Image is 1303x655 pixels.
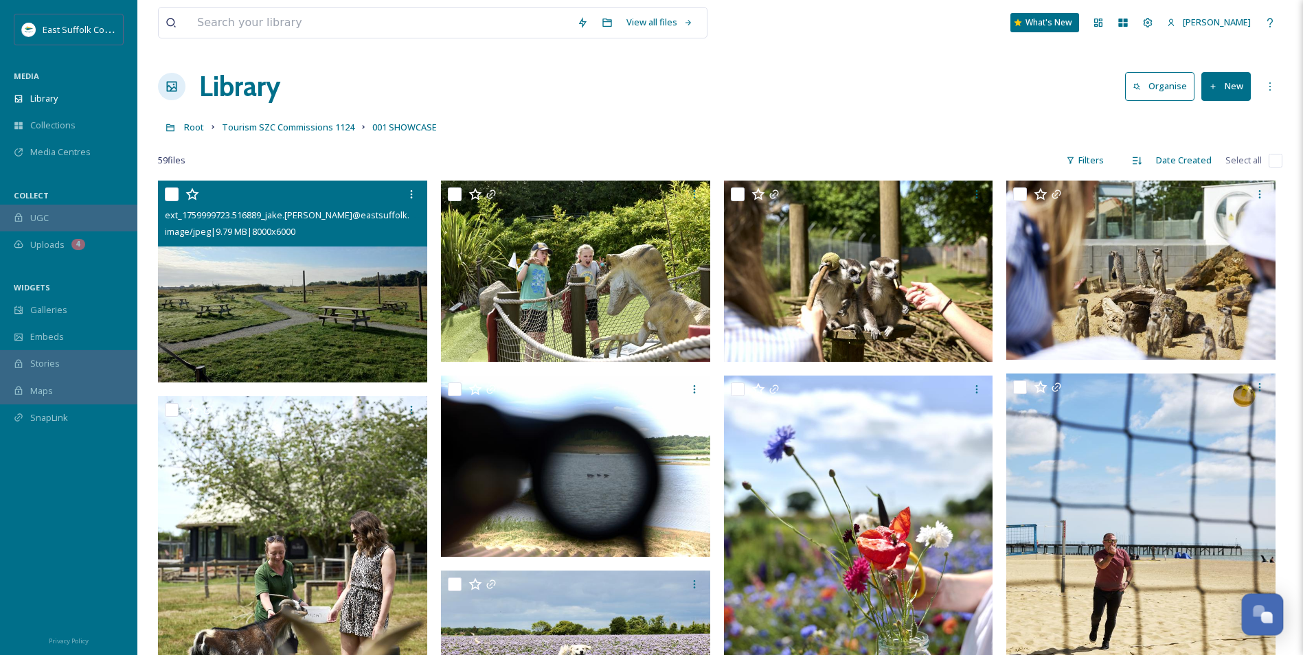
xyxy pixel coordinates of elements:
a: Root [184,119,204,135]
a: 001 SHOWCASE [372,119,437,135]
span: Library [30,92,58,105]
span: ext_1759999723.516889_jake.[PERSON_NAME]@eastsuffolk.gov.uk-20251009_093738.jpg [165,208,525,221]
span: Uploads [30,238,65,251]
button: New [1201,72,1251,100]
span: Maps [30,384,53,398]
a: Privacy Policy [49,632,89,648]
span: Privacy Policy [49,636,89,645]
span: [PERSON_NAME] [1183,16,1251,28]
div: 4 [71,239,85,250]
img: RSPBMinsmere_MischaPhotoLtd_0625(12) [441,376,713,557]
span: UGC [30,211,49,225]
span: 001 SHOWCASE [372,121,437,133]
button: Open Chat [1242,594,1284,636]
span: 59 file s [158,154,185,167]
span: Media Centres [30,146,91,159]
span: East Suffolk Council [43,23,124,36]
span: Embeds [30,330,64,343]
span: Select all [1225,154,1262,167]
img: ESC%20Logo.png [22,23,36,36]
span: Root [184,121,204,133]
span: MEDIA [14,71,39,81]
span: SnapLink [30,411,68,424]
a: Tourism SZC Commissions 1124 [222,119,354,135]
a: View all files [620,9,700,36]
a: Library [199,66,280,107]
a: What's New [1010,13,1079,32]
a: [PERSON_NAME] [1160,9,1258,36]
span: image/jpeg | 9.79 MB | 8000 x 6000 [165,225,295,238]
span: Tourism SZC Commissions 1124 [222,121,354,133]
img: UffordGolf_MischaPhotoLtd_0625(8) [441,181,713,362]
button: Organise [1125,72,1194,100]
span: WIDGETS [14,282,50,292]
span: Stories [30,357,60,370]
img: ext_1759999723.516889_jake.snell@eastsuffolk.gov.uk-20251009_093738.jpg [158,181,427,382]
span: Collections [30,119,76,132]
div: Filters [1059,147,1111,174]
input: Search your library [190,8,570,38]
img: AfricaAlive_MischaPhotoLtd_0625(31) [724,181,996,362]
span: Galleries [30,303,67,317]
img: AfricaAlive_MischaPhotoLtd_0625(8) [1006,181,1276,360]
div: Date Created [1149,147,1219,174]
span: COLLECT [14,190,49,200]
